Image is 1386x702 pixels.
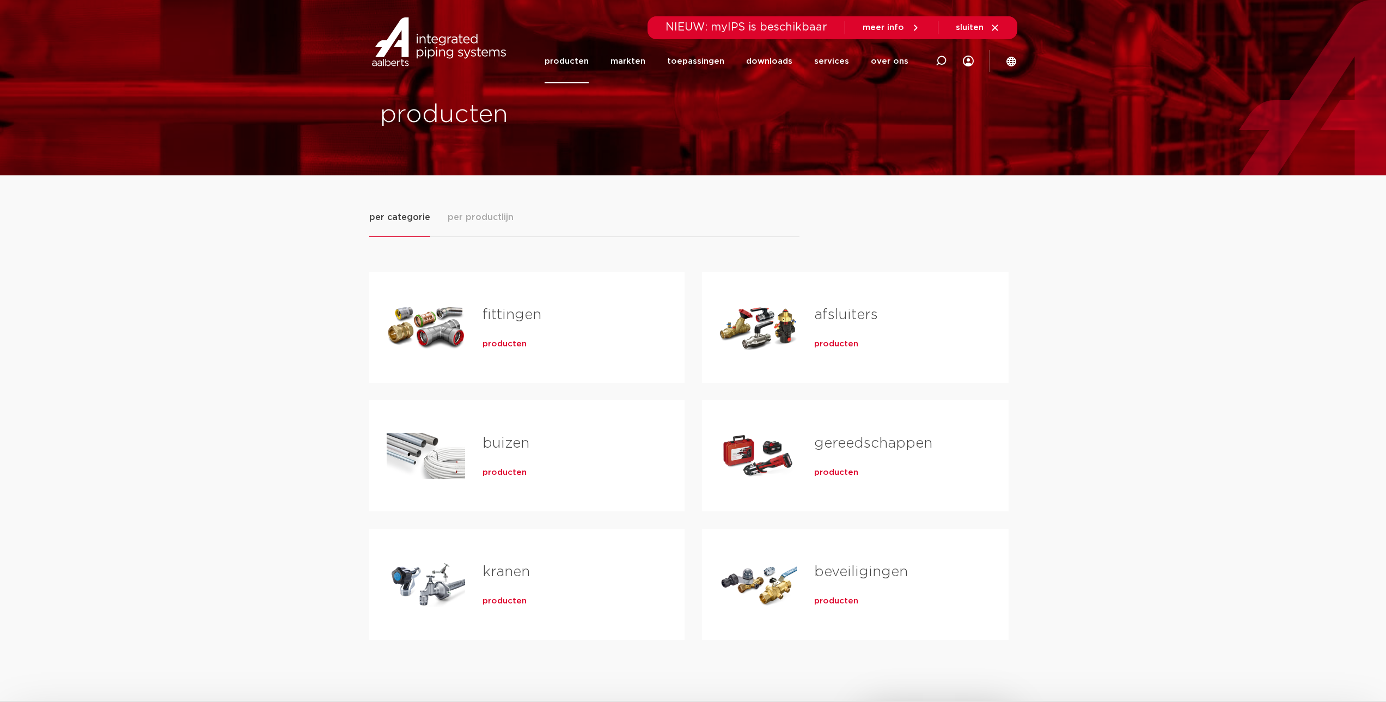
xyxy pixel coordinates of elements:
[483,565,530,579] a: kranen
[814,308,878,322] a: afsluiters
[610,39,645,83] a: markten
[746,39,792,83] a: downloads
[483,308,541,322] a: fittingen
[667,39,724,83] a: toepassingen
[483,339,527,350] a: producten
[448,211,514,224] span: per productlijn
[956,23,984,32] span: sluiten
[963,39,974,83] div: my IPS
[665,22,827,33] span: NIEUW: myIPS is beschikbaar
[956,23,1000,33] a: sluiten
[369,210,1017,657] div: Tabs. Open items met enter of spatie, sluit af met escape en navigeer met de pijltoetsen.
[814,467,858,478] a: producten
[863,23,920,33] a: meer info
[380,97,688,132] h1: producten
[814,596,858,607] a: producten
[814,39,849,83] a: services
[871,39,908,83] a: over ons
[545,39,589,83] a: producten
[545,39,908,83] nav: Menu
[863,23,904,32] span: meer info
[814,436,932,450] a: gereedschappen
[814,565,908,579] a: beveiligingen
[814,339,858,350] a: producten
[369,211,430,224] span: per categorie
[483,436,529,450] a: buizen
[483,467,527,478] a: producten
[483,596,527,607] a: producten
